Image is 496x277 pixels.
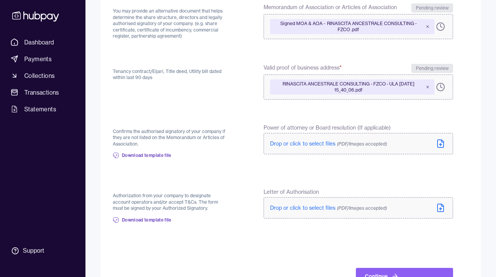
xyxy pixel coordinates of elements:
span: Collections [24,71,55,80]
a: Support [8,243,78,259]
a: Statements [8,102,78,116]
span: Signed MOA & AOA - RINASCITA ANCESTRALE CONSULTING - FZCO .pdf [275,21,422,33]
span: Drop or click to select files [270,204,387,211]
span: (PDF/Images accepted) [337,205,387,211]
a: Download template file [113,212,172,228]
a: Download template file [113,147,172,164]
span: Drop or click to select files [270,140,387,147]
p: You may provide an alternative document that helps determine the share structure, directors and l... [113,8,227,40]
p: Confirms the authorised signatory of your company if they are not listed on the Memorandum or Art... [113,128,227,147]
div: Pending review [411,3,453,13]
span: Power of attorney or Board resolution (If applicable) [264,124,391,131]
p: Tenancy contract/Eijari, Title deed, Utility bill dated within last 90 days [113,68,227,81]
span: Memorandum of Association or Articles of Association [264,3,397,13]
span: Statements [24,104,56,114]
a: Payments [8,52,78,66]
a: Collections [8,69,78,82]
span: Download template file [122,152,172,158]
span: Payments [24,54,52,63]
div: Support [23,247,44,255]
a: Transactions [8,85,78,99]
span: Download template file [122,217,172,223]
span: RINASCITA ANCESTRALE CONSULTING - FZCO - ULA [DATE] 15_40_06.pdf [275,81,422,93]
a: Dashboard [8,35,78,49]
span: Letter of Authorisation [264,188,319,196]
span: (PDF/Images accepted) [337,141,387,147]
span: Transactions [24,88,59,97]
div: Pending review [411,64,453,73]
span: Valid proof of business address [264,64,342,73]
span: Dashboard [24,38,54,47]
p: Authorization from your company to designate account operators and/or accept T&Cs. The form must ... [113,193,227,212]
